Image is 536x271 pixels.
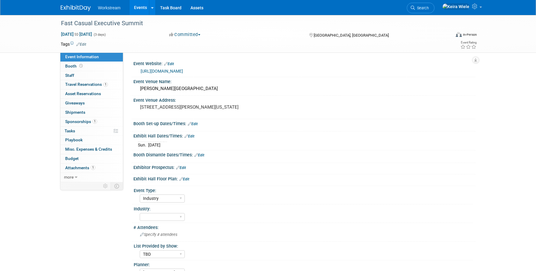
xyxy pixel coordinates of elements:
[65,119,97,124] span: Sponsorships
[64,175,74,179] span: more
[133,223,475,230] div: # Attendees:
[93,119,97,124] span: 1
[60,136,123,145] a: Playbook
[133,59,475,67] div: Event Website:
[164,62,174,66] a: Edit
[314,33,389,38] span: [GEOGRAPHIC_DATA], [GEOGRAPHIC_DATA]
[133,150,475,158] div: Booth Dismantle Dates/Times:
[65,137,83,142] span: Playbook
[100,182,111,190] td: Personalize Event Tab Strip
[141,69,183,74] a: [URL][DOMAIN_NAME]
[133,119,475,127] div: Booth Set-up Dates/Times:
[60,145,123,154] a: Misc. Expenses & Credits
[78,64,84,68] span: Booth not reserved yet
[65,64,84,68] span: Booth
[463,32,477,37] div: In-Person
[415,6,429,10] span: Search
[60,71,123,80] a: Staff
[140,232,177,237] span: Specify # attendees
[65,165,95,170] span: Attachments
[134,242,473,249] div: List Provided by Show:
[98,5,120,10] span: Workstream
[76,42,86,47] a: Edit
[138,84,471,93] div: [PERSON_NAME][GEOGRAPHIC_DATA]
[176,166,186,170] a: Edit
[188,122,198,126] a: Edit
[61,5,91,11] img: ExhibitDay
[103,82,108,87] span: 1
[74,32,79,37] span: to
[61,32,92,37] span: [DATE] [DATE]
[138,142,148,148] td: Sun.
[134,260,473,268] div: Planner:
[134,204,473,212] div: Industry:
[65,101,85,105] span: Giveaways
[133,77,475,85] div: Event Venue Name:
[65,54,99,59] span: Event Information
[133,131,475,139] div: Exhibit Hall Dates/Times:
[65,147,112,152] span: Misc. Expenses & Credits
[65,73,74,78] span: Staff
[60,127,123,136] a: Tasks
[61,41,86,47] td: Tags
[167,32,203,38] button: Committed
[60,53,123,62] a: Event Information
[65,128,75,133] span: Tasks
[111,182,123,190] td: Toggle Event Tabs
[456,32,462,37] img: Format-Inperson.png
[407,3,434,13] a: Search
[442,3,470,10] img: Keira Wiele
[460,41,477,44] div: Event Rating
[60,164,123,173] a: Attachments1
[133,163,475,171] div: Exhibitor Prospectus:
[133,174,475,182] div: Exhibit Hall Floor Plan:
[65,82,108,87] span: Travel Reservations
[134,186,473,194] div: Event Type:
[60,62,123,71] a: Booth
[133,96,475,103] div: Event Venue Address:
[60,108,123,117] a: Shipments
[65,91,101,96] span: Asset Reservations
[93,33,106,37] span: (3 days)
[140,104,269,110] pre: [STREET_ADDRESS][PERSON_NAME][US_STATE]
[91,165,95,170] span: 1
[179,177,189,181] a: Edit
[59,18,441,29] div: Fast Casual Executive Summit
[60,117,123,126] a: Sponsorships1
[65,156,79,161] span: Budget
[65,110,85,115] span: Shipments
[60,154,123,163] a: Budget
[184,134,194,138] a: Edit
[60,89,123,98] a: Asset Reservations
[60,80,123,89] a: Travel Reservations1
[194,153,204,157] a: Edit
[148,142,160,148] td: [DATE]
[60,173,123,182] a: more
[60,99,123,108] a: Giveaways
[415,31,477,40] div: Event Format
